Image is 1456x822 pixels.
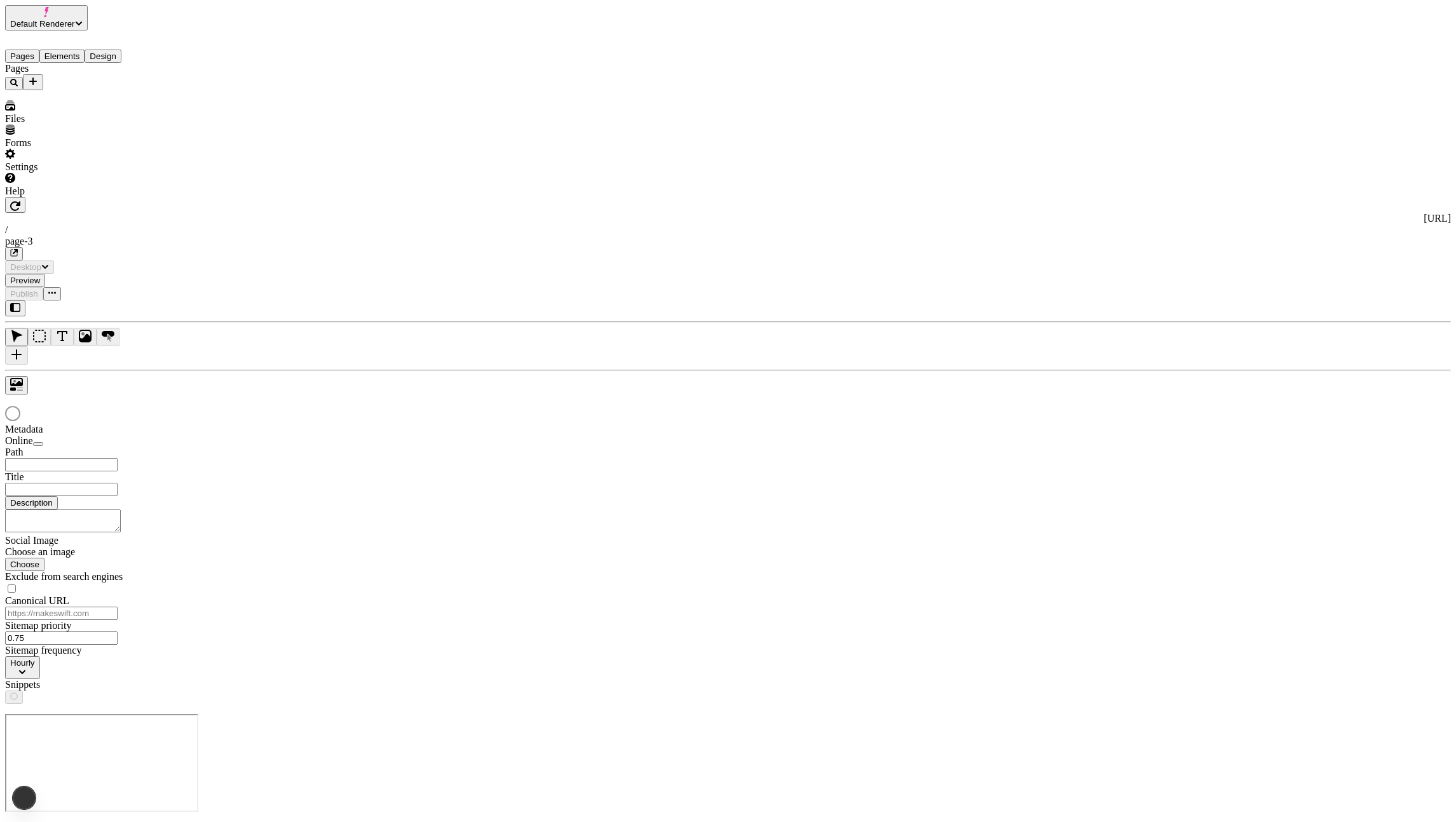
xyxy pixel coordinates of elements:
[85,50,121,63] button: Design
[10,289,38,299] span: Publish
[5,571,123,582] span: Exclude from search engines
[5,645,81,656] span: Sitemap frequency
[5,50,39,63] button: Pages
[97,328,119,346] button: Button
[10,19,75,29] span: Default Renderer
[5,5,88,30] button: Default Renderer
[5,161,158,173] div: Settings
[5,424,158,435] div: Metadata
[39,50,85,63] button: Elements
[5,260,54,274] button: Desktop
[74,328,97,346] button: Image
[10,262,41,272] span: Desktop
[5,620,71,631] span: Sitemap priority
[5,224,1451,236] div: /
[10,560,39,569] span: Choose
[5,607,118,620] input: https://makeswift.com
[10,658,35,668] span: Hourly
[5,496,58,509] button: Description
[28,328,51,346] button: Box
[5,185,158,197] div: Help
[51,328,74,346] button: Text
[5,447,23,457] span: Path
[23,74,43,90] button: Add new
[5,714,198,812] iframe: Cookie Feature Detection
[5,435,33,446] span: Online
[5,236,1451,247] div: page-3
[5,113,158,125] div: Files
[5,595,69,606] span: Canonical URL
[5,287,43,300] button: Publish
[5,137,158,149] div: Forms
[5,63,158,74] div: Pages
[5,546,158,558] div: Choose an image
[5,558,44,571] button: Choose
[10,276,40,285] span: Preview
[5,471,24,482] span: Title
[5,535,58,546] span: Social Image
[5,679,158,691] div: Snippets
[5,656,40,679] button: Hourly
[5,274,45,287] button: Preview
[5,213,1451,224] div: [URL]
